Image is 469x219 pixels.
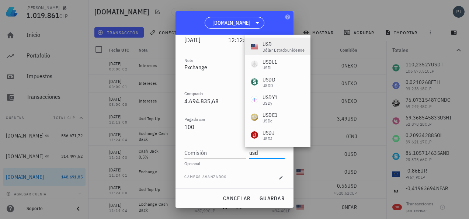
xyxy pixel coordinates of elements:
[220,192,253,205] button: cancelar
[223,195,250,202] span: cancelar
[251,78,258,86] div: USDD-icon
[251,114,258,121] div: USDE1-icon
[263,48,305,52] div: dólar estadounidense
[263,76,275,83] div: USDD
[263,111,278,119] div: USDE1
[263,129,274,136] div: USDJ
[256,192,288,205] button: guardar
[184,174,227,181] span: Campos avanzados
[251,43,258,50] div: USD-icon
[263,83,275,88] div: USDD
[251,60,258,68] div: USDL1-icon
[263,41,305,48] div: USD
[184,91,203,96] label: Comprado
[184,58,193,63] label: Nota
[212,19,250,27] span: [DOMAIN_NAME]
[263,119,278,123] div: USDe
[263,94,278,101] div: USDY1
[184,117,205,122] label: Pagado con
[184,161,285,166] div: Opcional
[228,29,237,35] label: Hora
[263,101,278,105] div: USDy
[184,29,195,35] label: Fecha
[263,66,277,70] div: USDL
[259,195,285,202] span: guardar
[251,96,258,103] div: USDY1-icon
[251,131,258,139] div: USDJ-icon
[263,136,274,141] div: USDJ
[263,58,277,66] div: USDL1
[249,147,283,159] input: Moneda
